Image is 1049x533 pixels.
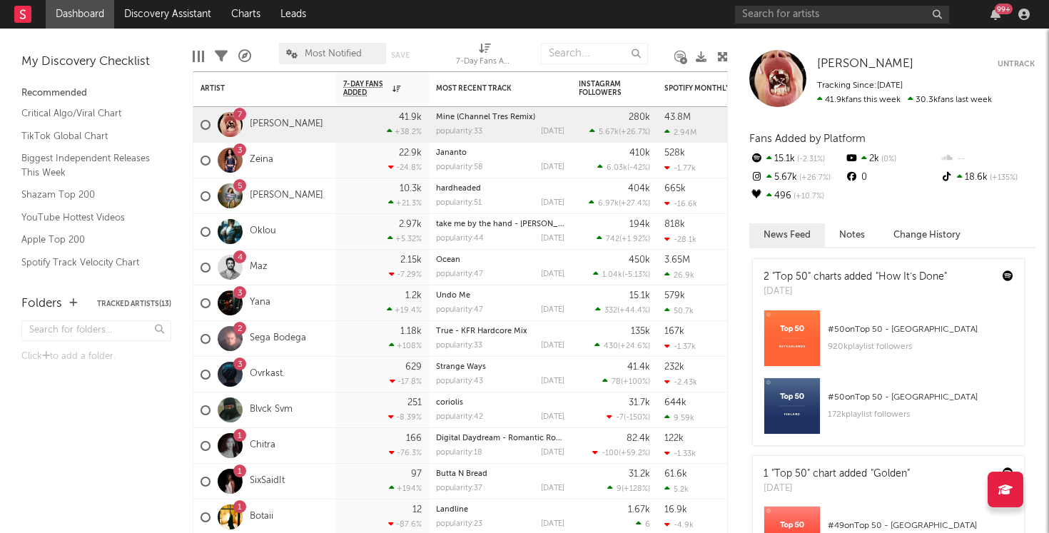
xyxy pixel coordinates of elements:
[595,305,650,315] div: ( )
[817,58,913,70] span: [PERSON_NAME]
[456,36,513,77] div: 7-Day Fans Added (7-Day Fans Added)
[664,469,687,479] div: 61.6k
[541,413,564,421] div: [DATE]
[664,291,685,300] div: 579k
[407,398,422,407] div: 251
[988,174,1018,182] span: +135 %
[664,270,694,280] div: 26.9k
[594,341,650,350] div: ( )
[201,84,308,93] div: Artist
[629,255,650,265] div: 450k
[597,163,650,172] div: ( )
[436,306,483,314] div: popularity: 47
[995,4,1013,14] div: 99 +
[436,399,564,407] div: coriolis
[436,435,564,442] div: Digital Daydream - Romantic Robot Version
[21,85,171,102] div: Recommended
[436,185,564,193] div: hardheaded
[250,225,276,238] a: Oklou
[825,223,879,247] button: Notes
[664,148,685,158] div: 528k
[602,450,619,457] span: -100
[791,193,824,200] span: +10.7 %
[664,434,684,443] div: 122k
[645,521,650,529] span: 6
[436,113,564,121] div: Mine (Channel Tres Remix)
[436,399,463,407] a: coriolis
[940,168,1035,187] div: 18.6k
[629,469,650,479] div: 31.2k
[629,113,650,122] div: 280k
[624,271,648,279] span: -5.13 %
[399,113,422,122] div: 41.9k
[343,80,389,97] span: 7-Day Fans Added
[250,333,306,345] a: Sega Bodega
[664,413,694,422] div: 9.59k
[250,297,270,309] a: Yana
[620,342,648,350] span: +24.6 %
[599,128,619,136] span: 5.67k
[817,81,903,90] span: Tracking Since: [DATE]
[998,57,1035,71] button: Untrack
[390,377,422,386] div: -17.8 %
[436,163,483,171] div: popularity: 58
[592,448,650,457] div: ( )
[400,184,422,193] div: 10.3k
[406,434,422,443] div: 166
[621,200,648,208] span: +27.4 %
[436,413,483,421] div: popularity: 42
[250,261,268,273] a: Maz
[619,307,648,315] span: +44.4 %
[764,482,910,496] div: [DATE]
[541,270,564,278] div: [DATE]
[735,6,949,24] input: Search for artists
[604,307,617,315] span: 332
[193,36,204,77] div: Edit Columns
[21,187,157,203] a: Shazam Top 200
[607,412,650,422] div: ( )
[579,80,629,97] div: Instagram Followers
[21,210,157,225] a: YouTube Hottest Videos
[436,128,482,136] div: popularity: 33
[664,505,687,514] div: 16.9k
[541,235,564,243] div: [DATE]
[621,450,648,457] span: +59.2 %
[631,327,650,336] div: 135k
[664,342,696,351] div: -1.37k
[399,220,422,229] div: 2.97k
[817,96,992,104] span: 30.3k fans last week
[436,149,467,157] a: Jananto
[664,520,694,529] div: -4.9k
[628,184,650,193] div: 404k
[621,128,648,136] span: +26.7 %
[606,235,619,243] span: 742
[436,328,527,335] a: True - KFR Hardcore Mix
[250,190,323,202] a: [PERSON_NAME]
[828,321,1013,338] div: # 50 on Top 50 - [GEOGRAPHIC_DATA]
[436,449,482,457] div: popularity: 18
[387,234,422,243] div: +5.32 %
[250,475,285,487] a: SixSaidIt
[250,368,285,380] a: Ovrkast.
[21,348,171,365] div: Click to add a folder.
[388,198,422,208] div: +21.3 %
[749,133,866,144] span: Fans Added by Platform
[436,377,483,385] div: popularity: 43
[602,377,650,386] div: ( )
[844,150,939,168] div: 2k
[21,106,157,121] a: Critical Algo/Viral Chart
[250,118,323,131] a: [PERSON_NAME]
[21,320,171,341] input: Search for folders...
[664,398,686,407] div: 644k
[753,310,1024,377] a: #50onTop 50 - [GEOGRAPHIC_DATA]920kplaylist followers
[844,168,939,187] div: 0
[411,469,422,479] div: 97
[617,485,622,493] span: 9
[388,412,422,422] div: -8.39 %
[436,235,484,243] div: popularity: 44
[616,414,624,422] span: -7
[436,506,468,514] a: Landline
[388,519,422,529] div: -87.6 %
[250,404,293,416] a: Blvck Svm
[436,270,483,278] div: popularity: 47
